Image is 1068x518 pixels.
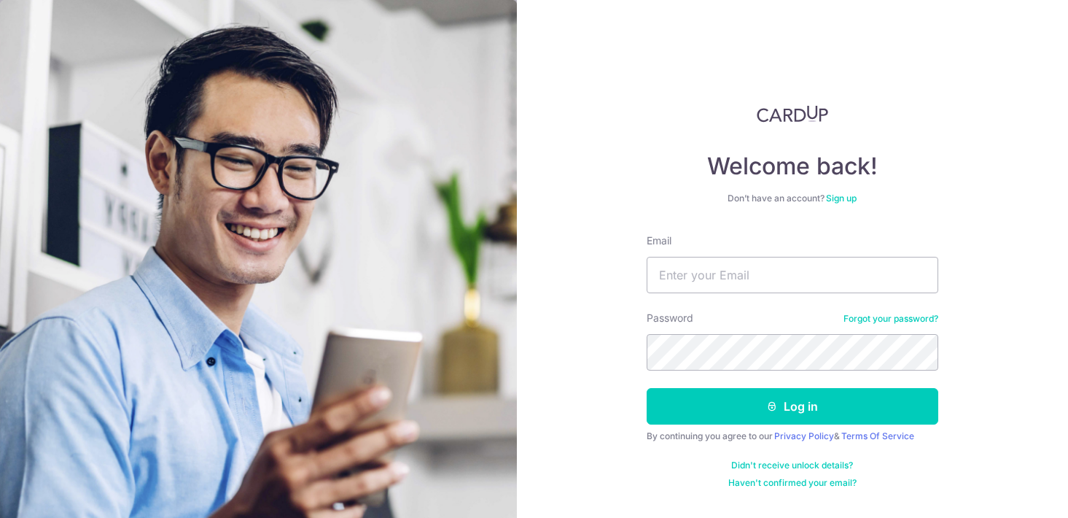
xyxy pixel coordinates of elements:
div: By continuing you agree to our & [647,430,938,442]
a: Didn't receive unlock details? [731,460,853,471]
a: Haven't confirmed your email? [728,477,857,489]
label: Email [647,233,671,248]
a: Privacy Policy [774,430,834,441]
a: Forgot your password? [843,313,938,325]
a: Terms Of Service [841,430,914,441]
input: Enter your Email [647,257,938,293]
button: Log in [647,388,938,425]
div: Don’t have an account? [647,193,938,204]
label: Password [647,311,693,325]
h4: Welcome back! [647,152,938,181]
a: Sign up [826,193,857,204]
img: CardUp Logo [757,105,828,123]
